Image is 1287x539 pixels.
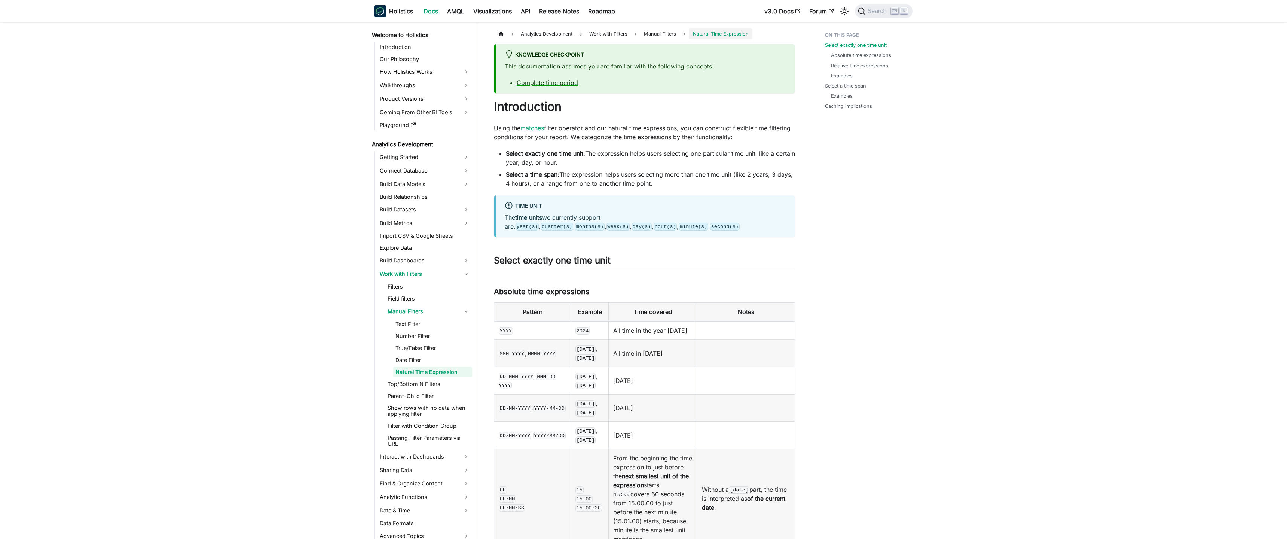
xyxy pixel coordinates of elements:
[377,491,472,503] a: Analytic Functions
[370,30,472,40] a: Welcome to Holistics
[494,99,795,114] h1: Introduction
[385,433,472,449] a: Passing Filter Parameters via URL
[393,331,472,341] a: Number Filter
[385,403,472,419] a: Show rows with no data when applying filter
[506,149,795,167] li: The expression helps users selecting one particular time unit, like a certain year, day, or hour.
[831,92,853,100] a: Examples
[499,350,525,357] code: MMM YYYY
[385,421,472,431] a: Filter with Condition Group
[377,66,472,78] a: How Holistics Works
[575,409,596,417] code: [DATE]
[613,472,689,489] strong: next smallest unit of the expression
[608,302,697,321] th: Time covered
[377,204,472,216] a: Build Datasets
[494,302,571,321] th: Pattern
[494,287,795,296] h3: Absolute time expressions
[825,103,872,110] a: Caching implications
[838,5,850,17] button: Switch between dark and light mode (currently light mode)
[584,5,620,17] a: Roadmap
[494,255,795,269] h2: Select exactly one time unit
[370,139,472,150] a: Analytics Development
[499,504,525,512] code: HH:MM :SS
[377,217,472,229] a: Build Metrics
[385,281,472,292] a: Filters
[494,367,571,394] td: ,
[377,243,472,253] a: Explore Data
[571,302,609,321] th: Example
[393,319,472,329] a: Text Filter
[586,28,631,39] span: Work with Filters
[494,28,508,39] a: Home page
[374,5,413,17] a: HolisticsHolistics
[377,505,472,517] a: Date & Time
[535,5,584,17] a: Release Notes
[575,486,584,494] code: 15
[494,124,795,141] p: Using the filter operator and our natural time expressions, you can construct flexible time filte...
[533,405,566,412] code: YYYY-MM-DD
[533,432,566,439] code: YYYY/MM/DD
[377,93,472,105] a: Product Versions
[575,373,596,380] code: [DATE]
[575,345,596,353] code: [DATE]
[571,367,609,394] td: ,
[494,28,795,39] nav: Breadcrumbs
[377,518,472,529] a: Data Formats
[393,367,472,377] a: Natural Time Expression
[608,394,697,421] td: [DATE]
[494,339,571,367] td: ,
[517,79,578,86] a: Complete time period
[527,350,556,357] code: MMMM YYYY
[729,486,749,494] code: [date]
[499,373,534,380] code: DD MMM YYYY
[499,327,513,335] code: YYYY
[499,495,516,503] code: HH :MM
[571,339,609,367] td: ,
[506,150,585,157] strong: Select exactly one time unit:
[900,7,908,14] kbd: K
[760,5,805,17] a: v3.0 Docs
[505,201,786,211] div: Time unit
[506,170,795,188] li: The expression helps users selecting more than one time unit (like 2 years, 3 days, 4 hours), or ...
[494,394,571,421] td: ,
[632,223,652,230] code: day(s)
[377,478,472,490] a: Find & Organize Content
[608,421,697,449] td: [DATE]
[389,7,413,16] b: Holistics
[516,223,539,230] code: year(s)
[385,293,472,304] a: Field filters
[831,72,853,79] a: Examples
[385,305,472,317] a: Manual Filters
[865,8,891,15] span: Search
[377,451,472,463] a: Interact with Dashboards
[575,495,593,503] code: 15:00
[679,223,708,230] code: minute(s)
[608,367,697,394] td: [DATE]
[443,5,469,17] a: AMQL
[385,391,472,401] a: Parent-Child Filter
[640,28,680,39] span: Manual Filters
[377,106,472,118] a: Coming From Other BI Tools
[494,421,571,449] td: ,
[377,151,472,163] a: Getting Started
[710,223,740,230] code: second(s)
[377,255,472,267] a: Build Dashboards
[377,79,472,91] a: Walkthroughs
[377,120,472,130] a: Playground
[505,213,786,231] p: The we currently support are: , , , , , , ,
[499,432,531,439] code: DD/MM/YYYY
[393,355,472,365] a: Date Filter
[613,491,630,498] code: 15:00
[575,354,596,362] code: [DATE]
[654,223,677,230] code: hour(s)
[469,5,516,17] a: Visualizations
[499,405,531,412] code: DD-MM-YYYY
[571,421,609,449] td: ,
[516,5,535,17] a: API
[697,302,795,321] th: Notes
[515,214,542,221] strong: time units
[385,379,472,389] a: Top/Bottom N Filters
[377,178,472,190] a: Build Data Models
[702,495,785,511] strong: of the current date
[499,373,555,389] code: MMM DD YYYY
[575,382,596,389] code: [DATE]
